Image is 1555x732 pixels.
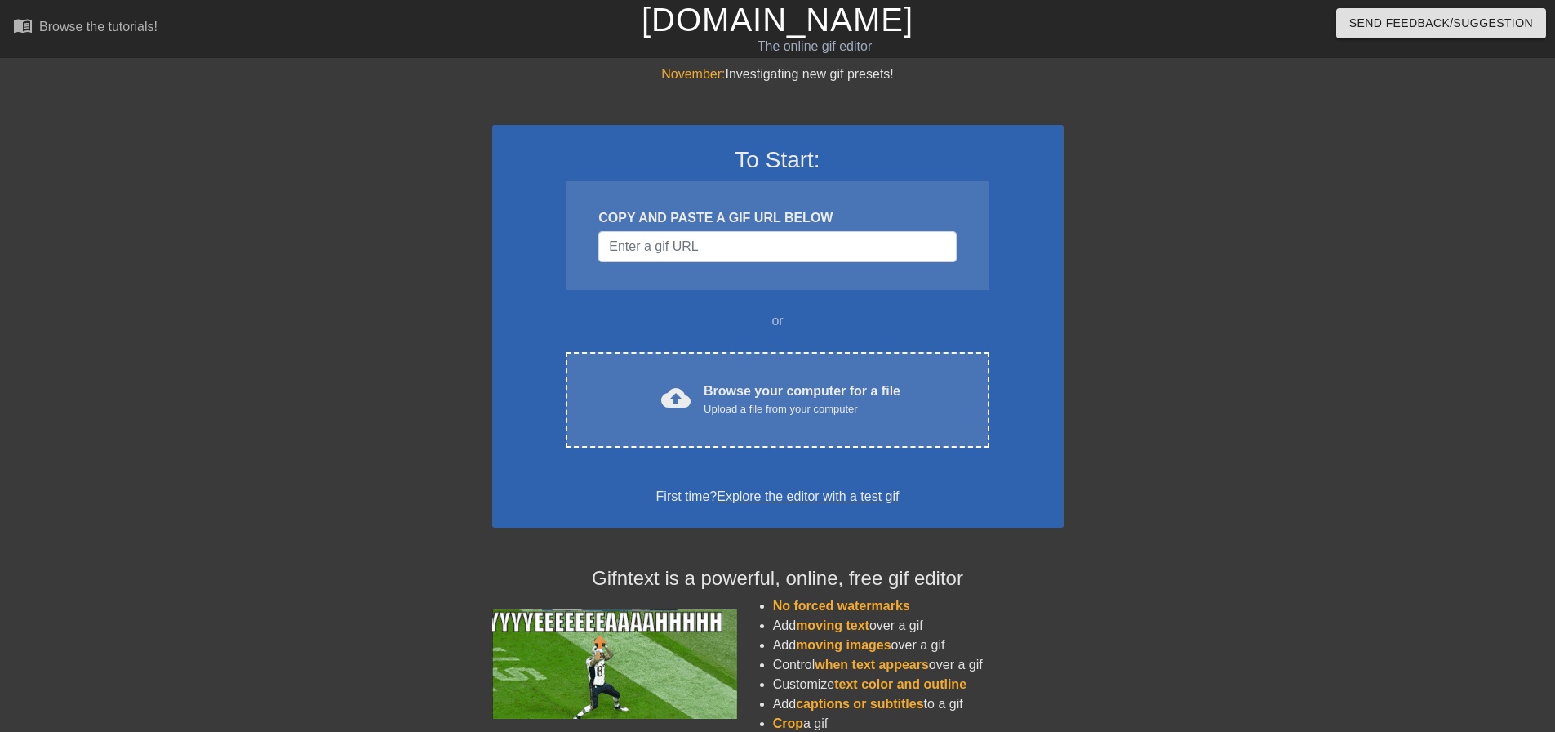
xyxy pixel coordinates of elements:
span: cloud_upload [661,383,691,413]
span: when text appears [815,658,929,672]
h4: Gifntext is a powerful, online, free gif editor [492,567,1064,591]
div: The online gif editor [526,37,1103,56]
li: Add over a gif [773,636,1064,655]
span: captions or subtitles [796,697,923,711]
li: Add over a gif [773,616,1064,636]
span: Send Feedback/Suggestion [1349,13,1533,33]
li: Add to a gif [773,694,1064,714]
button: Send Feedback/Suggestion [1336,8,1546,38]
h3: To Start: [513,146,1042,174]
span: Crop [773,716,803,730]
span: menu_book [13,16,33,35]
span: No forced watermarks [773,599,910,613]
li: Customize [773,675,1064,694]
div: COPY AND PASTE A GIF URL BELOW [598,208,956,228]
span: November: [661,67,725,81]
div: Browse your computer for a file [704,382,900,417]
div: or [535,311,1021,331]
span: moving text [796,618,869,632]
li: Control over a gif [773,655,1064,675]
a: Browse the tutorials! [13,16,158,41]
span: text color and outline [834,677,966,691]
div: Investigating new gif presets! [492,65,1064,84]
a: Explore the editor with a test gif [717,489,899,503]
div: First time? [513,487,1042,507]
div: Upload a file from your computer [704,401,900,417]
img: football_small.gif [492,609,737,719]
span: moving images [796,638,891,652]
input: Username [598,231,956,262]
div: Browse the tutorials! [39,20,158,33]
a: [DOMAIN_NAME] [642,2,913,38]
